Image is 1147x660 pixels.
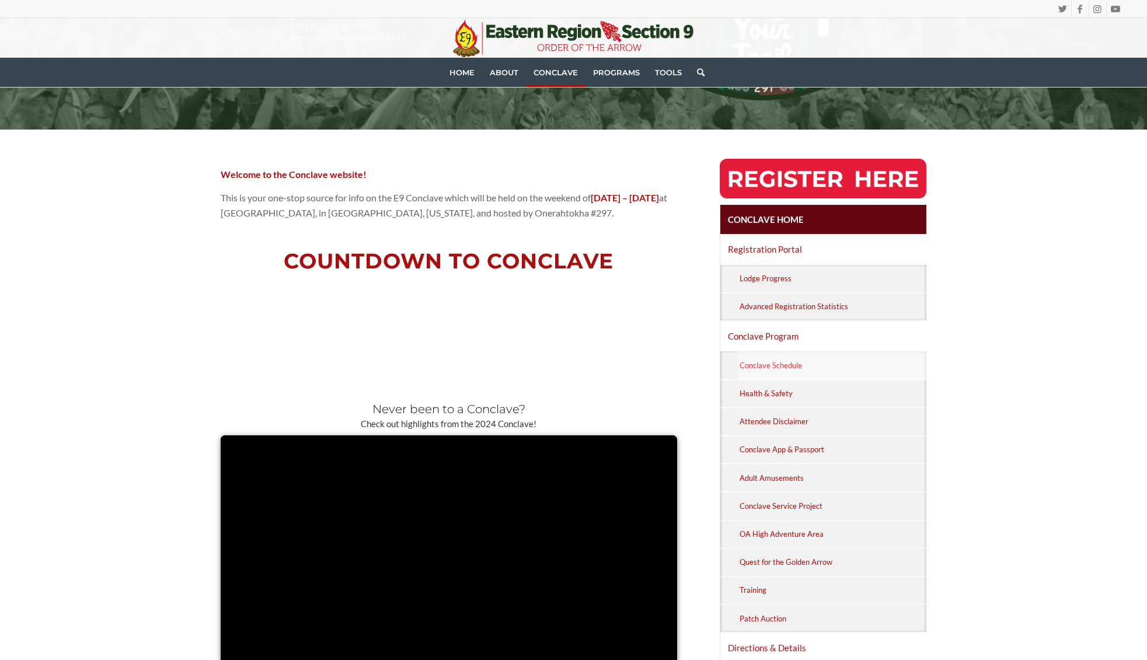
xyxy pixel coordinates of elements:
a: Registration Portal [720,235,927,264]
a: Home [442,58,482,87]
a: Adult Amusements [738,464,927,491]
a: Lodge Progress [738,265,927,292]
span: About [490,68,518,77]
a: Conclave Program [720,322,927,351]
h2: COUNTDOWN TO CONCLAVE [221,250,677,273]
span: Conclave [534,68,578,77]
a: Conclave [526,58,585,87]
a: Programs [585,58,647,87]
a: About [482,58,526,87]
a: Patch Auction [738,605,927,632]
a: OA High Adventure Area [738,521,927,548]
span: Home [449,68,475,77]
a: Conclave Home [720,205,927,234]
h3: Never been to a Conclave? [221,403,677,415]
a: Conclave Schedule [738,351,927,379]
a: Training [738,577,927,604]
a: Tools [647,58,689,87]
strong: [DATE] – [DATE] [591,192,659,203]
p: Check out highlights from the 2024 Conclave! [221,418,677,430]
span: Tools [655,68,682,77]
strong: Welcome to the Conclave website! [221,169,367,180]
a: Quest for the Golden Arrow [738,549,927,576]
a: Conclave Service Project [738,492,927,519]
img: RegisterHereButton [720,159,927,198]
a: Health & Safety [738,380,927,407]
a: Advanced Registration Statistics [738,293,927,320]
a: Search [689,58,705,87]
a: Attendee Disclaimer [738,408,927,435]
span: Programs [593,68,640,77]
a: Conclave App & Passport [738,436,927,463]
p: This is your one-stop source for info on the E9 Conclave which will be held on the weekend of at ... [221,190,677,221]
